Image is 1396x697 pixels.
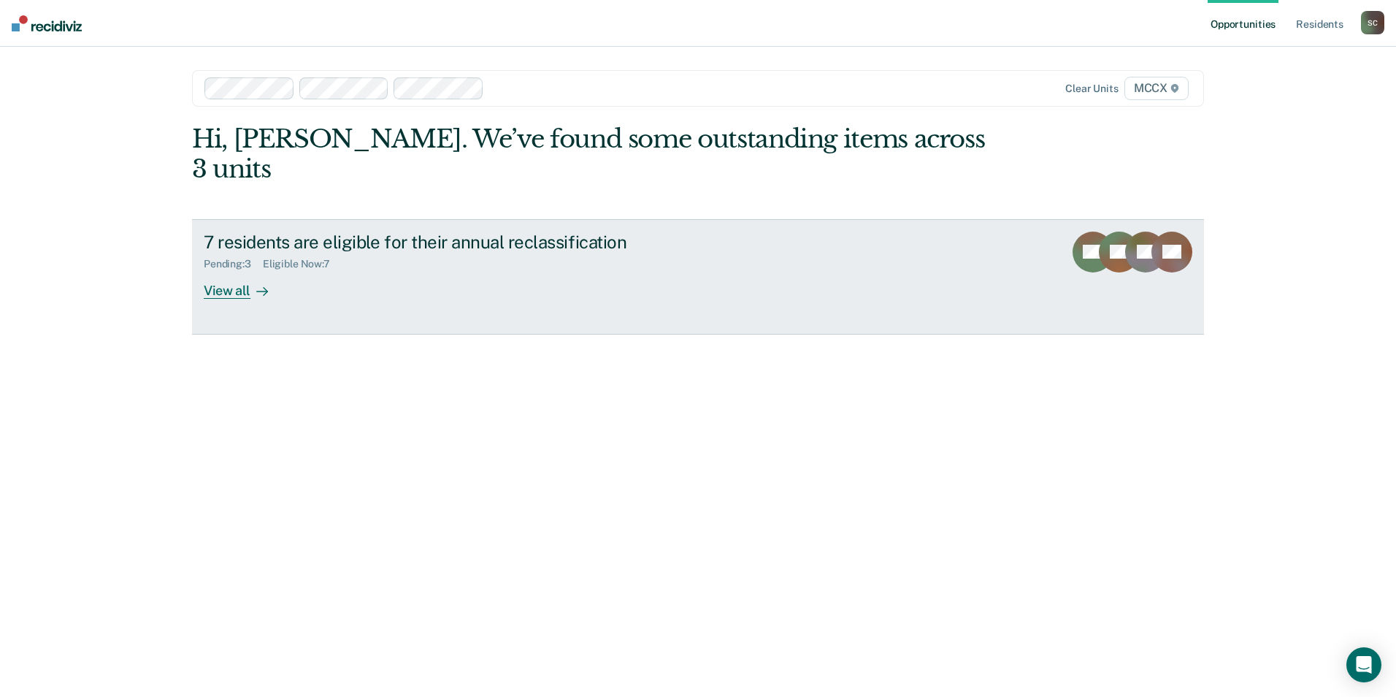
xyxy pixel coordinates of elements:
[1065,83,1119,95] div: Clear units
[1361,11,1384,34] div: S C
[204,270,285,299] div: View all
[1124,77,1189,100] span: MCCX
[204,258,263,270] div: Pending : 3
[1361,11,1384,34] button: SC
[192,219,1204,335] a: 7 residents are eligible for their annual reclassificationPending:3Eligible Now:7View all
[192,124,1002,184] div: Hi, [PERSON_NAME]. We’ve found some outstanding items across 3 units
[204,232,716,253] div: 7 residents are eligible for their annual reclassification
[263,258,342,270] div: Eligible Now : 7
[12,15,82,31] img: Recidiviz
[1346,647,1381,682] div: Open Intercom Messenger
